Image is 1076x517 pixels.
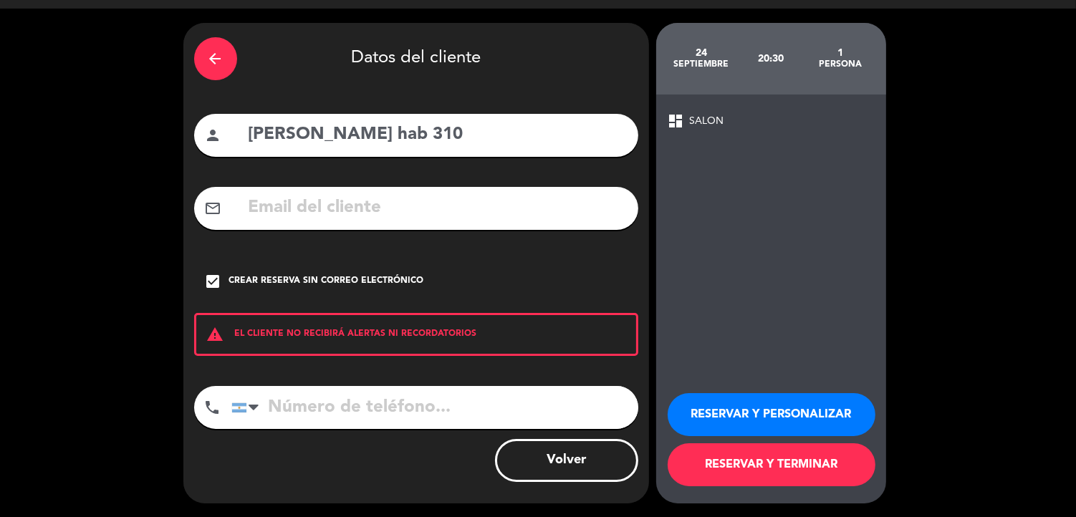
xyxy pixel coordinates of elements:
input: Email del cliente [247,193,628,223]
div: 24 [667,47,736,59]
i: arrow_back [207,50,224,67]
i: person [205,127,222,144]
i: mail_outline [205,200,222,217]
input: Nombre del cliente [247,120,628,150]
span: dashboard [668,112,685,130]
i: warning [196,326,235,343]
button: RESERVAR Y TERMINAR [668,443,875,486]
div: Crear reserva sin correo electrónico [229,274,424,289]
button: Volver [495,439,638,482]
div: persona [805,59,875,70]
div: Datos del cliente [194,34,638,84]
span: SALON [690,113,724,130]
div: 20:30 [736,34,805,84]
div: septiembre [667,59,736,70]
i: phone [204,399,221,416]
div: 1 [805,47,875,59]
i: check_box [205,273,222,290]
button: RESERVAR Y PERSONALIZAR [668,393,875,436]
input: Número de teléfono... [231,386,638,429]
div: Argentina: +54 [232,387,265,428]
div: EL CLIENTE NO RECIBIRÁ ALERTAS NI RECORDATORIOS [194,313,638,356]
